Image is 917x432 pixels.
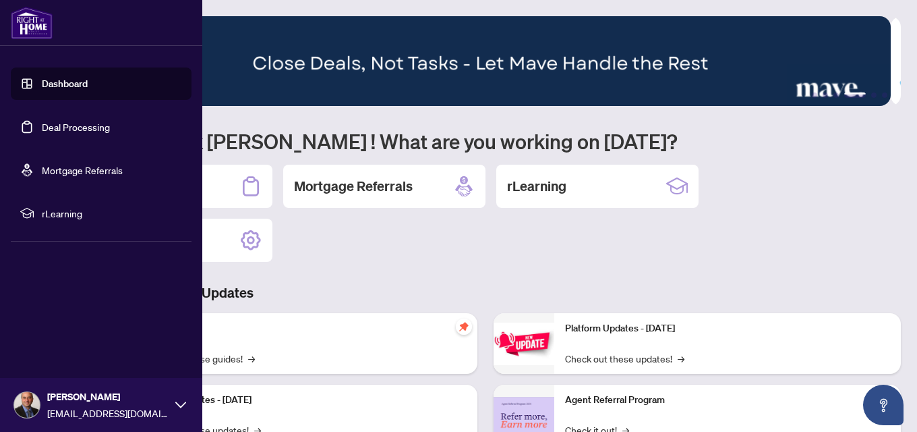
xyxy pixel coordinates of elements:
img: logo [11,7,53,39]
button: 6 [882,92,887,98]
p: Self-Help [142,321,467,336]
button: 5 [871,92,877,98]
h2: Mortgage Referrals [294,177,413,196]
h1: Welcome back [PERSON_NAME] ! What are you working on [DATE]? [70,128,901,154]
button: 2 [823,92,828,98]
p: Agent Referral Program [565,393,890,408]
span: rLearning [42,206,182,221]
img: Profile Icon [14,392,40,418]
h2: rLearning [507,177,566,196]
a: Check out these updates!→ [565,351,684,366]
a: Deal Processing [42,121,110,133]
p: Platform Updates - [DATE] [142,393,467,408]
button: Open asap [863,385,904,425]
span: → [678,351,684,366]
button: 4 [844,92,866,98]
span: [PERSON_NAME] [47,389,169,404]
img: Platform Updates - June 23, 2025 [494,323,554,365]
button: 3 [833,92,839,98]
p: Platform Updates - [DATE] [565,321,890,336]
span: → [248,351,255,366]
span: [EMAIL_ADDRESS][DOMAIN_NAME] [47,406,169,421]
button: 1 [812,92,817,98]
h3: Brokerage & Industry Updates [70,283,901,302]
a: Mortgage Referrals [42,164,123,176]
span: pushpin [456,319,472,335]
img: Slide 3 [70,16,891,106]
a: Dashboard [42,78,88,90]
